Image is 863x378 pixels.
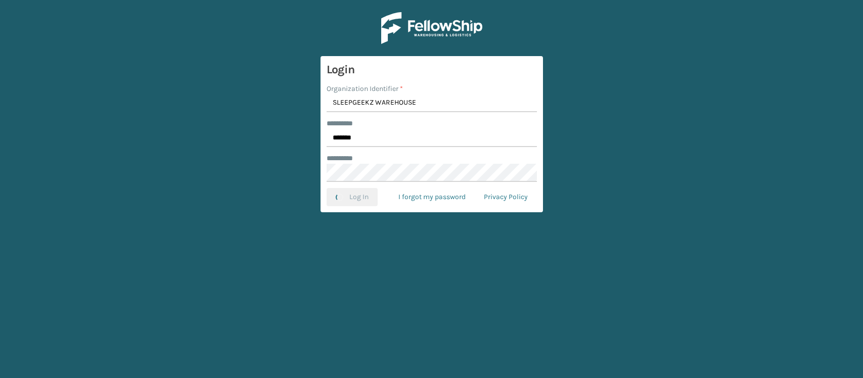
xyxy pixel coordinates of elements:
h3: Login [327,62,537,77]
a: I forgot my password [389,188,475,206]
button: Log In [327,188,378,206]
label: Organization Identifier [327,83,403,94]
img: Logo [381,12,482,44]
a: Privacy Policy [475,188,537,206]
